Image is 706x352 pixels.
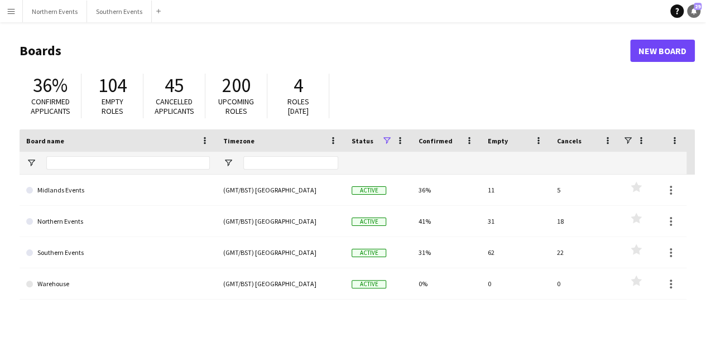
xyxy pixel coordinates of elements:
span: 45 [165,73,184,98]
span: Active [352,218,386,226]
div: 0 [550,268,619,299]
span: Empty [488,137,508,145]
a: Warehouse [26,268,210,300]
span: 36% [33,73,68,98]
span: Upcoming roles [218,97,254,116]
input: Board name Filter Input [46,156,210,170]
div: 41% [412,206,481,237]
div: 0% [412,268,481,299]
span: 104 [98,73,127,98]
input: Timezone Filter Input [243,156,338,170]
span: Timezone [223,137,254,145]
button: Southern Events [87,1,152,22]
div: (GMT/BST) [GEOGRAPHIC_DATA] [217,237,345,268]
span: Confirmed [419,137,453,145]
div: 62 [481,237,550,268]
a: Northern Events [26,206,210,237]
span: Roles [DATE] [287,97,309,116]
span: Status [352,137,373,145]
h1: Boards [20,42,630,59]
span: Active [352,249,386,257]
button: Northern Events [23,1,87,22]
span: Confirmed applicants [31,97,70,116]
span: Active [352,186,386,195]
div: 5 [550,175,619,205]
div: 36% [412,175,481,205]
a: New Board [630,40,695,62]
span: Board name [26,137,64,145]
a: Southern Events [26,237,210,268]
span: Empty roles [102,97,123,116]
a: 29 [687,4,700,18]
div: 18 [550,206,619,237]
span: Cancels [557,137,582,145]
div: (GMT/BST) [GEOGRAPHIC_DATA] [217,268,345,299]
div: 0 [481,268,550,299]
a: Midlands Events [26,175,210,206]
span: Active [352,280,386,288]
span: 4 [294,73,303,98]
div: (GMT/BST) [GEOGRAPHIC_DATA] [217,206,345,237]
span: 29 [694,3,702,10]
div: (GMT/BST) [GEOGRAPHIC_DATA] [217,175,345,205]
button: Open Filter Menu [26,158,36,168]
button: Open Filter Menu [223,158,233,168]
span: 200 [222,73,251,98]
div: 31% [412,237,481,268]
div: 22 [550,237,619,268]
span: Cancelled applicants [155,97,194,116]
div: 31 [481,206,550,237]
div: 11 [481,175,550,205]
